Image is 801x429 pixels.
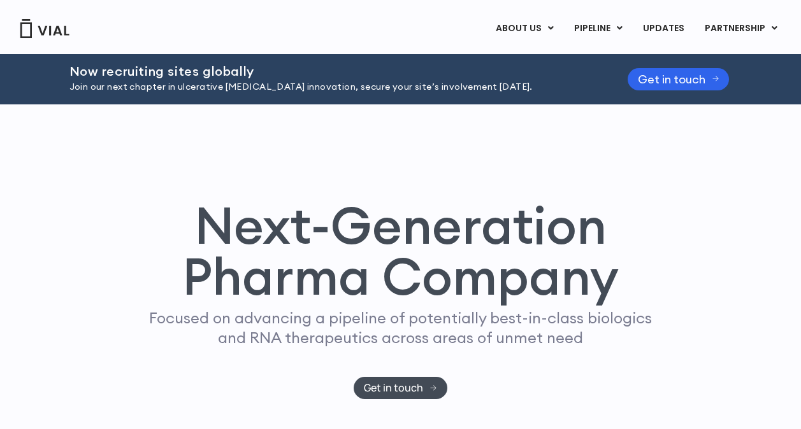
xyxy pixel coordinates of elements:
span: Get in touch [364,383,423,393]
a: UPDATES [633,18,694,39]
h1: Next-Generation Pharma Company [125,200,677,302]
img: Vial Logo [19,19,70,38]
p: Join our next chapter in ulcerative [MEDICAL_DATA] innovation, secure your site’s involvement [DA... [69,80,596,94]
a: Get in touch [628,68,730,90]
a: ABOUT USMenu Toggle [486,18,563,39]
span: Get in touch [638,74,705,84]
h2: Now recruiting sites globally [69,64,596,78]
a: PARTNERSHIPMenu Toggle [695,18,788,39]
p: Focused on advancing a pipeline of potentially best-in-class biologics and RNA therapeutics acros... [144,308,658,348]
a: Get in touch [354,377,447,399]
a: PIPELINEMenu Toggle [564,18,632,39]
